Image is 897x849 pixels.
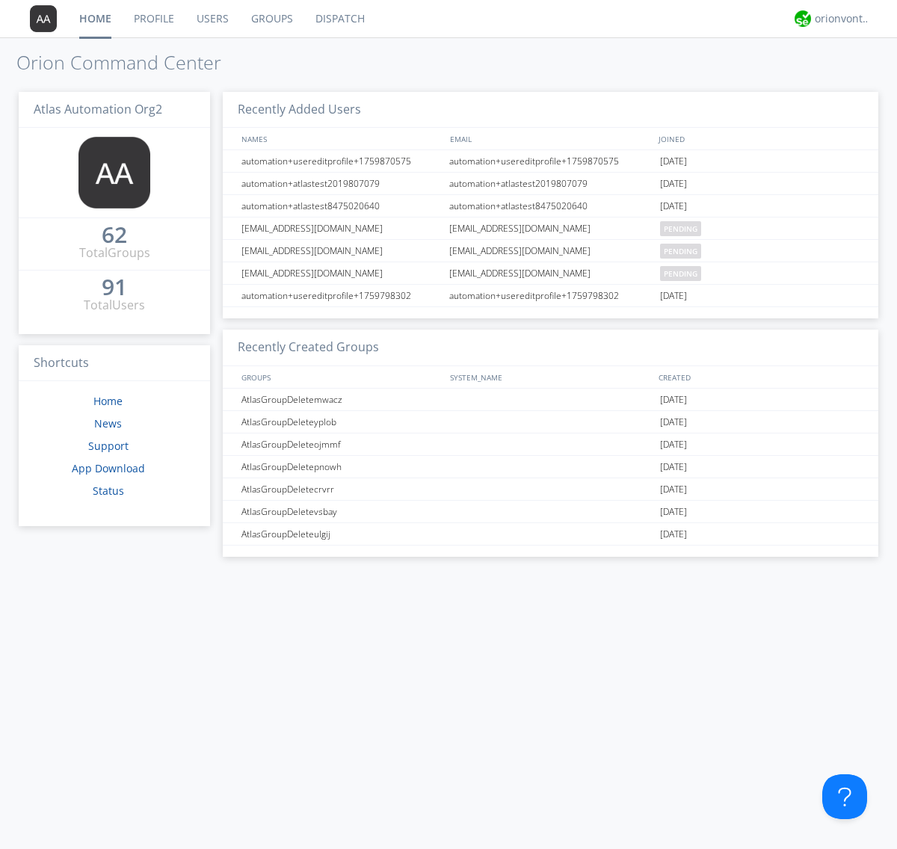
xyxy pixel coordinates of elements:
div: AtlasGroupDeletevsbay [238,501,445,522]
iframe: Toggle Customer Support [822,774,867,819]
span: pending [660,266,701,281]
a: Support [88,439,129,453]
div: automation+atlastest2019807079 [446,173,656,194]
div: [EMAIL_ADDRESS][DOMAIN_NAME] [238,262,445,284]
div: automation+usereditprofile+1759798302 [446,285,656,306]
div: automation+usereditprofile+1759798302 [238,285,445,306]
span: [DATE] [660,411,687,433]
span: [DATE] [660,478,687,501]
div: 91 [102,280,127,294]
a: AtlasGroupDeleteojmmf[DATE] [223,433,878,456]
div: Total Users [84,297,145,314]
a: [EMAIL_ADDRESS][DOMAIN_NAME][EMAIL_ADDRESS][DOMAIN_NAME]pending [223,217,878,240]
span: pending [660,244,701,259]
a: AtlasGroupDeletemwacz[DATE] [223,389,878,411]
div: JOINED [655,128,864,149]
span: [DATE] [660,523,687,546]
span: [DATE] [660,285,687,307]
a: automation+usereditprofile+1759870575automation+usereditprofile+1759870575[DATE] [223,150,878,173]
a: AtlasGroupDeletepnowh[DATE] [223,456,878,478]
a: AtlasGroupDeleteulgij[DATE] [223,523,878,546]
div: [EMAIL_ADDRESS][DOMAIN_NAME] [446,262,656,284]
a: 62 [102,227,127,244]
span: [DATE] [660,389,687,411]
div: [EMAIL_ADDRESS][DOMAIN_NAME] [446,217,656,239]
span: [DATE] [660,195,687,217]
div: NAMES [238,128,443,149]
img: 29d36aed6fa347d5a1537e7736e6aa13 [795,10,811,27]
div: automation+usereditprofile+1759870575 [446,150,656,172]
span: [DATE] [660,150,687,173]
a: automation+usereditprofile+1759798302automation+usereditprofile+1759798302[DATE] [223,285,878,307]
div: CREATED [655,366,864,388]
div: GROUPS [238,366,443,388]
div: [EMAIL_ADDRESS][DOMAIN_NAME] [238,240,445,262]
a: AtlasGroupDeletevsbay[DATE] [223,501,878,523]
span: [DATE] [660,173,687,195]
div: AtlasGroupDeleteulgij [238,523,445,545]
span: [DATE] [660,433,687,456]
span: [DATE] [660,501,687,523]
img: 373638.png [30,5,57,32]
div: AtlasGroupDeleteyplob [238,411,445,433]
h3: Recently Added Users [223,92,878,129]
a: News [94,416,122,430]
a: 91 [102,280,127,297]
a: AtlasGroupDeleteyplob[DATE] [223,411,878,433]
div: AtlasGroupDeleteojmmf [238,433,445,455]
a: automation+atlastest2019807079automation+atlastest2019807079[DATE] [223,173,878,195]
a: Home [93,394,123,408]
div: 62 [102,227,127,242]
div: [EMAIL_ADDRESS][DOMAIN_NAME] [446,240,656,262]
a: Status [93,484,124,498]
a: App Download [72,461,145,475]
img: 373638.png [78,137,150,209]
div: automation+atlastest8475020640 [446,195,656,217]
div: EMAIL [446,128,655,149]
div: Total Groups [79,244,150,262]
a: [EMAIL_ADDRESS][DOMAIN_NAME][EMAIL_ADDRESS][DOMAIN_NAME]pending [223,262,878,285]
div: AtlasGroupDeletecrvrr [238,478,445,500]
div: SYSTEM_NAME [446,366,655,388]
a: AtlasGroupDeletecrvrr[DATE] [223,478,878,501]
a: [EMAIL_ADDRESS][DOMAIN_NAME][EMAIL_ADDRESS][DOMAIN_NAME]pending [223,240,878,262]
h3: Recently Created Groups [223,330,878,366]
a: automation+atlastest8475020640automation+atlastest8475020640[DATE] [223,195,878,217]
div: automation+usereditprofile+1759870575 [238,150,445,172]
div: automation+atlastest8475020640 [238,195,445,217]
div: [EMAIL_ADDRESS][DOMAIN_NAME] [238,217,445,239]
div: AtlasGroupDeletemwacz [238,389,445,410]
div: AtlasGroupDeletepnowh [238,456,445,478]
div: orionvontas+atlas+automation+org2 [815,11,871,26]
h3: Shortcuts [19,345,210,382]
span: pending [660,221,701,236]
span: Atlas Automation Org2 [34,101,162,117]
span: [DATE] [660,456,687,478]
div: automation+atlastest2019807079 [238,173,445,194]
